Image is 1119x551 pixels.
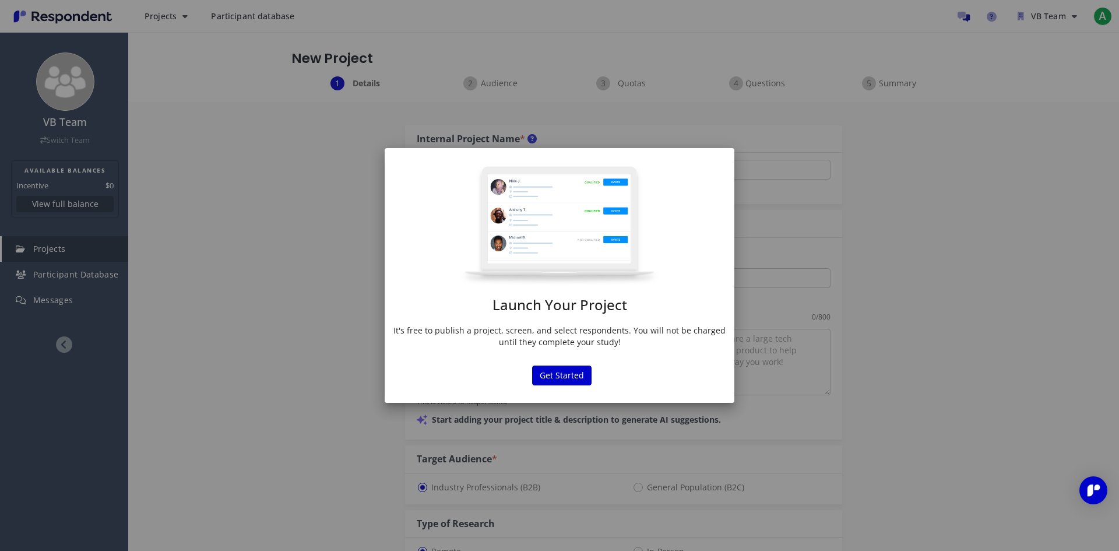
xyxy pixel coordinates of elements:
[393,325,726,348] p: It's free to publish a project, screen, and select respondents. You will not be charged until the...
[460,166,659,286] img: project-modal.png
[393,297,726,313] h1: Launch Your Project
[385,148,734,403] md-dialog: Launch Your ...
[1079,476,1107,504] div: Open Intercom Messenger
[532,366,592,385] button: Get Started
